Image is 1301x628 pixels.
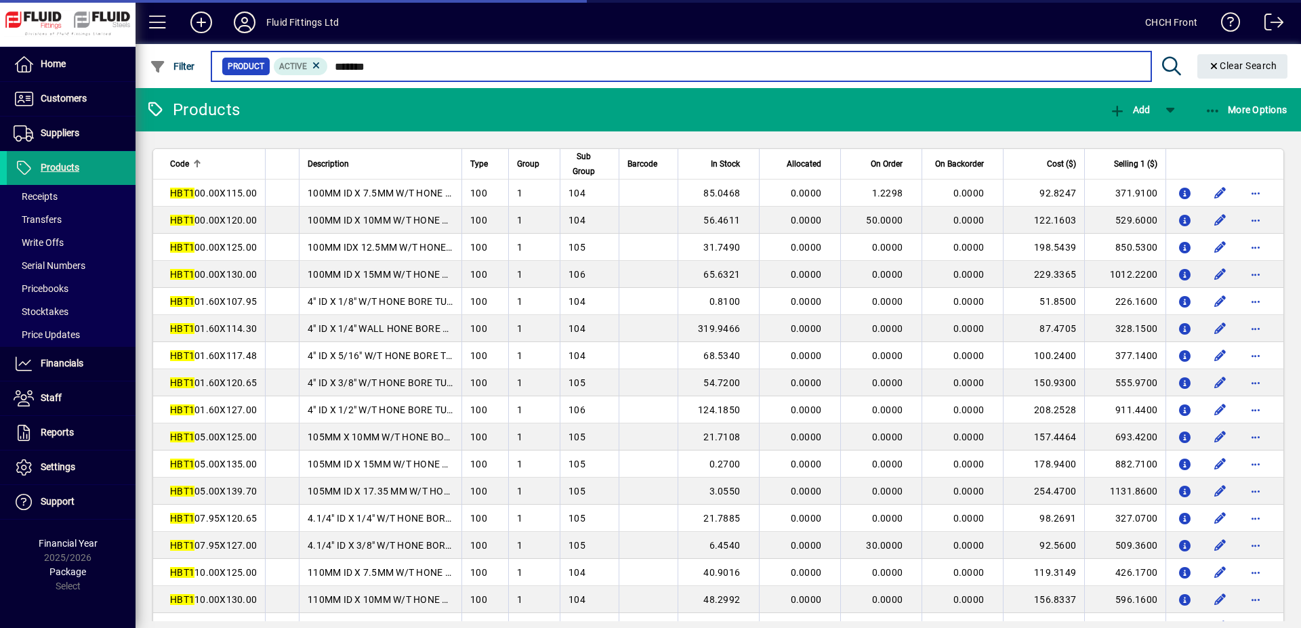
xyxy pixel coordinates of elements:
[7,254,136,277] a: Serial Numbers
[703,242,740,253] span: 31.7490
[170,296,194,307] em: HBT1
[627,156,657,171] span: Barcode
[308,486,510,497] span: 105MM ID X 17.35 MM W/T HONE BORE TUBE
[470,567,487,578] span: 100
[703,215,740,226] span: 56.4611
[7,185,136,208] a: Receipts
[569,404,585,415] span: 106
[517,459,522,469] span: 1
[1245,264,1266,285] button: More options
[569,242,585,253] span: 105
[517,404,522,415] span: 1
[953,432,985,442] span: 0.0000
[7,231,136,254] a: Write Offs
[170,188,257,198] span: 00.00X115.00
[1084,180,1165,207] td: 371.9100
[517,188,522,198] span: 1
[1003,369,1084,396] td: 150.9300
[953,377,985,388] span: 0.0000
[703,350,740,361] span: 68.5340
[1003,559,1084,586] td: 119.3149
[935,156,984,171] span: On Backorder
[170,323,194,334] em: HBT1
[517,323,522,334] span: 1
[791,513,822,524] span: 0.0000
[1003,342,1084,369] td: 100.2400
[470,404,487,415] span: 100
[569,377,585,388] span: 105
[569,188,585,198] span: 104
[1245,372,1266,394] button: More options
[170,540,257,551] span: 07.95X127.00
[791,296,822,307] span: 0.0000
[308,404,459,415] span: 4" ID X 1/2" W/T HONE BORE TUBE
[791,269,822,280] span: 0.0000
[170,594,257,605] span: 10.00X130.00
[170,486,194,497] em: HBT1
[308,459,493,469] span: 105MM ID X 15MM W/T HONE BORE TUBE
[709,296,741,307] span: 0.8100
[7,277,136,300] a: Pricebooks
[170,350,257,361] span: 01.60X117.48
[569,459,585,469] span: 105
[1084,586,1165,613] td: 596.1600
[791,432,822,442] span: 0.0000
[569,149,598,179] span: Sub Group
[1208,60,1277,71] span: Clear Search
[470,215,487,226] span: 100
[41,93,87,104] span: Customers
[170,269,257,280] span: 00.00X130.00
[703,567,740,578] span: 40.9016
[569,269,585,280] span: 106
[1003,451,1084,478] td: 178.9400
[1210,291,1231,312] button: Edit
[470,156,488,171] span: Type
[1145,12,1197,33] div: CHCH Front
[170,404,257,415] span: 01.60X127.00
[1210,264,1231,285] button: Edit
[686,156,752,171] div: In Stock
[1084,207,1165,234] td: 529.6000
[517,156,539,171] span: Group
[1084,342,1165,369] td: 377.1400
[308,242,499,253] span: 100MM IDX 12.5MM W/T HONE BORE TUBE
[274,58,328,75] mat-chip: Activation Status: Active
[627,156,669,171] div: Barcode
[170,513,257,524] span: 07.95X120.65
[170,188,194,198] em: HBT1
[872,269,903,280] span: 0.0000
[791,323,822,334] span: 0.0000
[1245,318,1266,339] button: More options
[14,283,68,294] span: Pricebooks
[517,156,552,171] div: Group
[1003,478,1084,505] td: 254.4700
[791,215,822,226] span: 0.0000
[787,156,821,171] span: Allocated
[470,242,487,253] span: 100
[470,156,500,171] div: Type
[1003,532,1084,559] td: 92.5600
[953,296,985,307] span: 0.0000
[308,540,477,551] span: 4.1/4" ID X 3/8" W/T HONE BORE TUBE
[711,156,740,171] span: In Stock
[517,296,522,307] span: 1
[170,242,257,253] span: 00.00X125.00
[1210,453,1231,475] button: Edit
[703,594,740,605] span: 48.2992
[1003,505,1084,532] td: 98.2691
[170,156,257,171] div: Code
[470,432,487,442] span: 100
[569,540,585,551] span: 105
[170,156,189,171] span: Code
[1084,396,1165,423] td: 911.4400
[953,594,985,605] span: 0.0000
[470,296,487,307] span: 100
[1003,207,1084,234] td: 122.1603
[709,540,741,551] span: 6.4540
[791,540,822,551] span: 0.0000
[170,486,257,497] span: 05.00X139.70
[791,188,822,198] span: 0.0000
[1084,423,1165,451] td: 693.4200
[1245,291,1266,312] button: More options
[1210,318,1231,339] button: Edit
